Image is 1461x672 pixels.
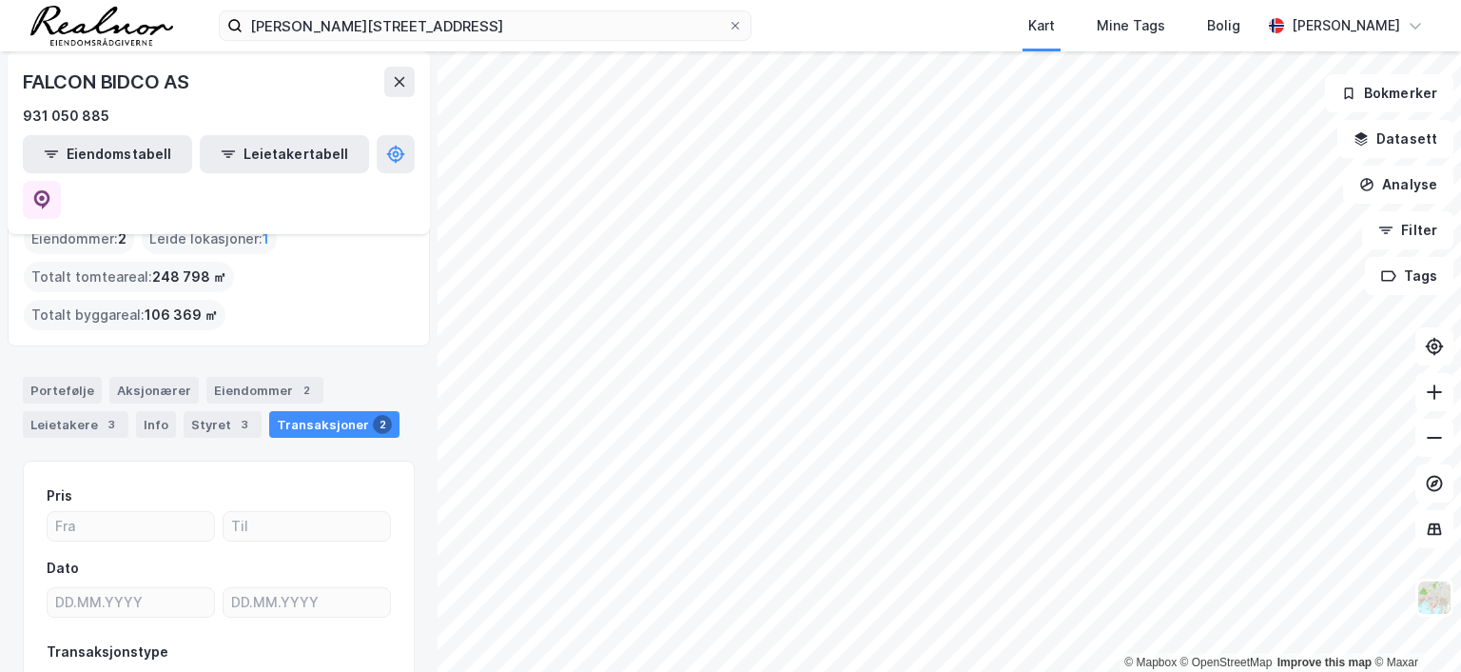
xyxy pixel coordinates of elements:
[1097,14,1165,37] div: Mine Tags
[23,67,193,97] div: FALCON BIDCO AS
[48,512,214,541] input: Fra
[136,411,176,438] div: Info
[23,411,128,438] div: Leietakere
[48,588,214,617] input: DD.MM.YYYY
[1180,656,1273,669] a: OpenStreetMap
[24,224,134,254] div: Eiendommer :
[1362,211,1453,249] button: Filter
[243,11,728,40] input: Søk på adresse, matrikkel, gårdeiere, leietakere eller personer
[47,557,79,580] div: Dato
[224,588,390,617] input: DD.MM.YYYY
[23,105,109,128] div: 931 050 885
[1124,656,1177,669] a: Mapbox
[102,415,121,434] div: 3
[1292,14,1400,37] div: [PERSON_NAME]
[1416,580,1452,616] img: Z
[1365,257,1453,295] button: Tags
[1028,14,1055,37] div: Kart
[24,300,225,330] div: Totalt byggareal :
[263,227,269,250] span: 1
[269,411,399,438] div: Transaksjoner
[200,135,369,173] button: Leietakertabell
[373,415,392,434] div: 2
[30,6,173,46] img: realnor-logo.934646d98de889bb5806.png
[1325,74,1453,112] button: Bokmerker
[145,304,218,326] span: 106 369 ㎡
[297,381,316,400] div: 2
[152,266,226,288] span: 248 798 ㎡
[109,377,199,404] div: Aksjonærer
[24,262,234,292] div: Totalt tomteareal :
[235,415,254,434] div: 3
[23,377,102,404] div: Portefølje
[118,227,127,250] span: 2
[206,377,323,404] div: Eiendommer
[47,484,72,507] div: Pris
[1207,14,1240,37] div: Bolig
[1366,581,1461,672] div: Kontrollprogram for chat
[142,224,277,254] div: Leide lokasjoner :
[184,411,262,438] div: Styret
[47,641,168,663] div: Transaksjonstype
[1366,581,1461,672] iframe: Chat Widget
[1337,120,1453,158] button: Datasett
[224,512,390,541] input: Til
[1343,166,1453,204] button: Analyse
[23,135,192,173] button: Eiendomstabell
[1277,656,1372,669] a: Improve this map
